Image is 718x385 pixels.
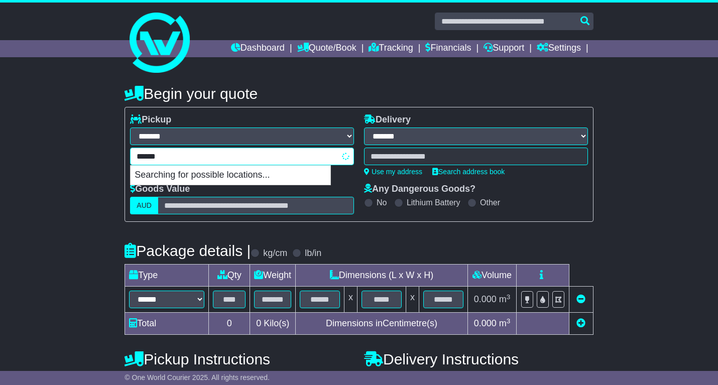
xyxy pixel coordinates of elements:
[305,248,321,259] label: lb/in
[250,265,296,287] td: Weight
[297,40,356,57] a: Quote/Book
[125,85,593,102] h4: Begin your quote
[125,242,251,259] h4: Package details |
[507,293,511,301] sup: 3
[130,184,190,195] label: Goods Value
[499,318,511,328] span: m
[377,198,387,207] label: No
[256,318,261,328] span: 0
[125,373,270,381] span: © One World Courier 2025. All rights reserved.
[130,114,171,125] label: Pickup
[364,114,411,125] label: Delivery
[537,40,581,57] a: Settings
[468,265,517,287] td: Volume
[296,313,468,335] td: Dimensions in Centimetre(s)
[231,40,285,57] a: Dashboard
[432,168,505,176] a: Search address book
[344,287,357,313] td: x
[576,294,585,304] a: Remove this item
[484,40,524,57] a: Support
[474,318,497,328] span: 0.000
[296,265,468,287] td: Dimensions (L x W x H)
[125,313,209,335] td: Total
[407,198,460,207] label: Lithium Battery
[507,317,511,325] sup: 3
[474,294,497,304] span: 0.000
[425,40,471,57] a: Financials
[406,287,419,313] td: x
[499,294,511,304] span: m
[209,313,250,335] td: 0
[125,351,354,367] h4: Pickup Instructions
[480,198,500,207] label: Other
[209,265,250,287] td: Qty
[576,318,585,328] a: Add new item
[364,351,593,367] h4: Delivery Instructions
[130,197,158,214] label: AUD
[369,40,413,57] a: Tracking
[250,313,296,335] td: Kilo(s)
[263,248,287,259] label: kg/cm
[364,184,475,195] label: Any Dangerous Goods?
[131,166,330,185] p: Searching for possible locations...
[125,265,209,287] td: Type
[130,148,354,165] typeahead: Please provide city
[364,168,422,176] a: Use my address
